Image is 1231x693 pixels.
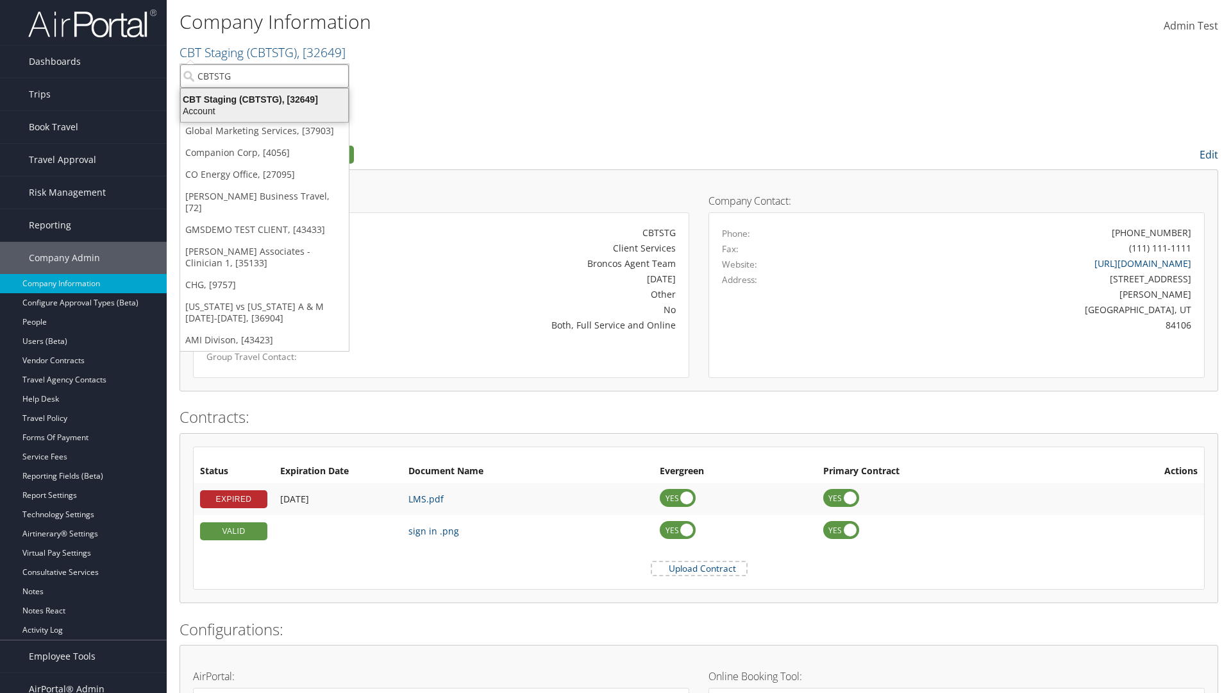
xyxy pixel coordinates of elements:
span: Company Admin [29,242,100,274]
th: Primary Contract [817,460,1072,483]
th: Status [194,460,274,483]
i: Remove Contract [1185,486,1198,511]
a: AMI Divison, [43423] [180,329,349,351]
th: Expiration Date [274,460,402,483]
span: Employee Tools [29,640,96,672]
img: airportal-logo.png [28,8,156,38]
h2: Configurations: [180,619,1218,640]
div: 84106 [844,318,1192,332]
a: CHG, [9757] [180,274,349,296]
div: (111) 111-1111 [1129,241,1191,255]
label: Website: [722,258,757,271]
div: [PERSON_NAME] [844,287,1192,301]
div: Other [369,287,676,301]
label: Phone: [722,227,750,240]
label: Address: [722,273,757,286]
input: Search Accounts [180,64,349,88]
span: Risk Management [29,176,106,209]
h4: Account Details: [193,196,689,206]
div: Both, Full Service and Online [369,318,676,332]
a: Global Marketing Services, [37903] [180,120,349,142]
div: CBT Staging (CBTSTG), [32649] [173,94,356,105]
a: [PERSON_NAME] Associates - Clinician 1, [35133] [180,241,349,274]
h2: Contracts: [180,406,1218,428]
label: Upload Contract [652,562,746,575]
th: Actions [1072,460,1204,483]
i: Remove Contract [1185,518,1198,543]
span: Trips [29,78,51,110]
div: No [369,303,676,316]
div: [DATE] [369,272,676,286]
a: Edit [1200,148,1218,162]
th: Evergreen [653,460,817,483]
h4: Online Booking Tool: [708,671,1205,681]
label: Group Travel Contact: [206,350,350,363]
div: [STREET_ADDRESS] [844,272,1192,286]
div: [PHONE_NUMBER] [1112,226,1191,239]
a: [US_STATE] vs [US_STATE] A & M [DATE]-[DATE], [36904] [180,296,349,329]
div: Add/Edit Date [280,493,396,505]
span: , [ 32649 ] [297,44,346,61]
div: Add/Edit Date [280,526,396,537]
a: Admin Test [1164,6,1218,46]
span: ( CBTSTG ) [247,44,297,61]
a: [URL][DOMAIN_NAME] [1094,257,1191,269]
div: Account [173,105,356,117]
span: Admin Test [1164,19,1218,33]
a: CO Energy Office, [27095] [180,164,349,185]
label: Fax: [722,243,739,255]
h4: Company Contact: [708,196,1205,206]
span: Reporting [29,209,71,241]
a: sign in .png [408,525,459,537]
span: Book Travel [29,111,78,143]
a: CBT Staging [180,44,346,61]
span: [DATE] [280,493,309,505]
div: VALID [200,522,267,540]
h4: AirPortal: [193,671,689,681]
h1: Company Information [180,8,872,35]
h2: Company Profile: [180,143,866,165]
th: Document Name [402,460,653,483]
div: [GEOGRAPHIC_DATA], UT [844,303,1192,316]
div: Client Services [369,241,676,255]
a: LMS.pdf [408,493,444,505]
span: Travel Approval [29,144,96,176]
a: Companion Corp, [4056] [180,142,349,164]
div: CBTSTG [369,226,676,239]
a: GMSDEMO TEST CLIENT, [43433] [180,219,349,241]
div: Broncos Agent Team [369,257,676,270]
div: EXPIRED [200,490,267,508]
a: [PERSON_NAME] Business Travel, [72] [180,185,349,219]
span: Dashboards [29,46,81,78]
